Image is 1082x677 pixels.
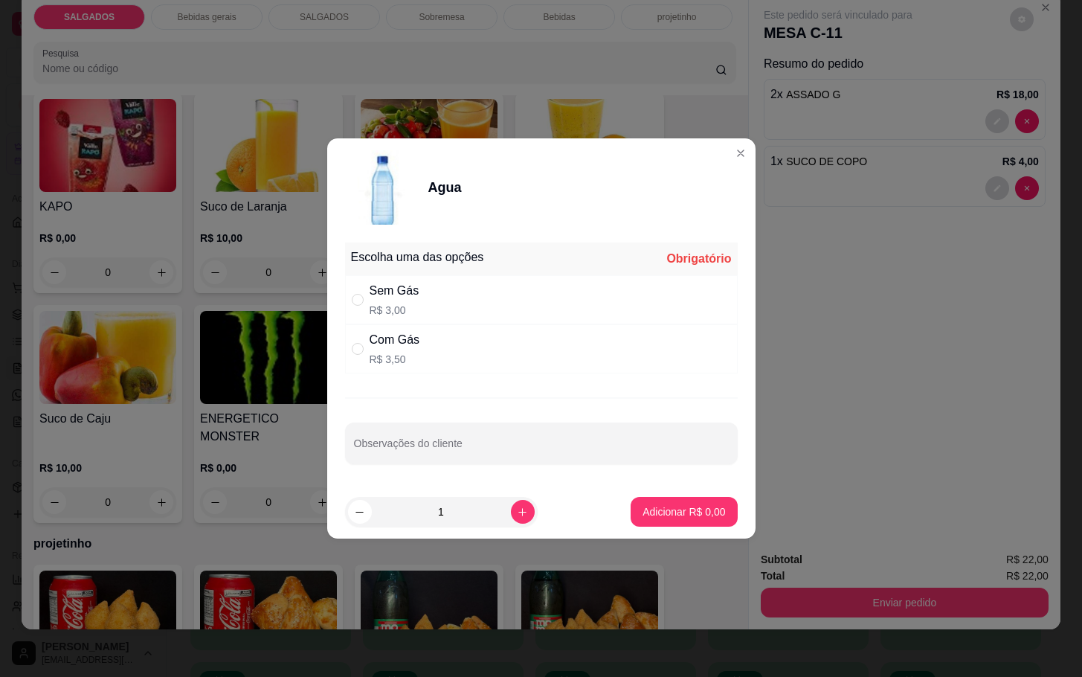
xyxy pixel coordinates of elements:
[428,177,462,198] div: Agua
[511,500,535,524] button: increase-product-quantity
[351,248,484,266] div: Escolha uma das opções
[631,497,737,527] button: Adicionar R$ 0,00
[666,250,731,268] div: Obrigatório
[370,331,420,349] div: Com Gás
[345,150,419,225] img: product-image
[348,500,372,524] button: decrease-product-quantity
[370,303,419,318] p: R$ 3,00
[729,141,753,165] button: Close
[370,352,420,367] p: R$ 3,50
[643,504,725,519] p: Adicionar R$ 0,00
[370,282,419,300] div: Sem Gás
[354,442,729,457] input: Observações do cliente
